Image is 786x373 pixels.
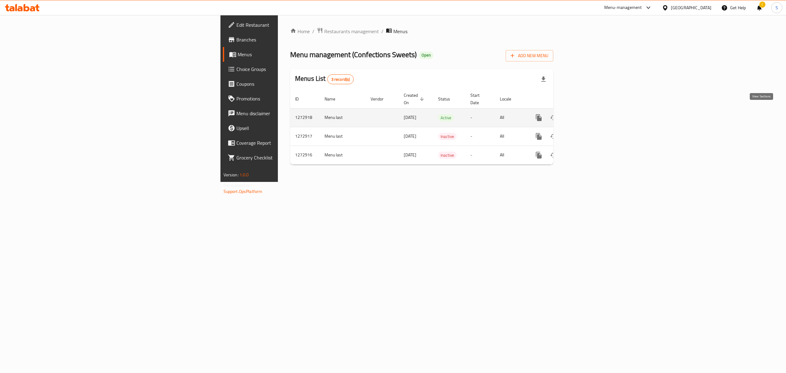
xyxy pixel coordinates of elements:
[223,18,352,32] a: Edit Restaurant
[290,48,417,61] span: Menu management ( Confections Sweets )
[236,154,347,161] span: Grocery Checklist
[465,146,495,164] td: -
[325,95,343,103] span: Name
[404,151,416,159] span: [DATE]
[223,77,352,91] a: Coupons
[438,95,458,103] span: Status
[500,95,519,103] span: Locale
[371,95,391,103] span: Vendor
[438,152,457,159] span: Inactive
[546,129,561,144] button: Change Status
[223,32,352,47] a: Branches
[295,95,307,103] span: ID
[495,127,527,146] td: All
[546,148,561,163] button: Change Status
[536,72,551,87] div: Export file
[381,28,383,35] li: /
[223,91,352,106] a: Promotions
[224,181,252,189] span: Get support on:
[531,129,546,144] button: more
[531,148,546,163] button: more
[236,21,347,29] span: Edit Restaurant
[393,28,407,35] span: Menus
[776,4,778,11] span: S
[438,133,457,140] span: Inactive
[236,124,347,132] span: Upsell
[236,65,347,73] span: Choice Groups
[527,90,595,108] th: Actions
[223,47,352,62] a: Menus
[470,92,488,106] span: Start Date
[290,27,553,35] nav: breadcrumb
[223,106,352,121] a: Menu disclaimer
[239,171,249,179] span: 1.0.0
[236,95,347,102] span: Promotions
[238,51,347,58] span: Menus
[236,36,347,43] span: Branches
[236,139,347,147] span: Coverage Report
[465,108,495,127] td: -
[224,187,263,195] a: Support.OpsPlatform
[465,127,495,146] td: -
[506,50,553,61] button: Add New Menu
[223,150,352,165] a: Grocery Checklist
[495,146,527,164] td: All
[404,132,416,140] span: [DATE]
[671,4,711,11] div: [GEOGRAPHIC_DATA]
[224,171,239,179] span: Version:
[546,110,561,125] button: Change Status
[327,74,354,84] div: Total records count
[223,62,352,77] a: Choice Groups
[328,77,354,82] span: 3 record(s)
[438,151,457,159] div: Inactive
[223,135,352,150] a: Coverage Report
[290,90,595,165] table: enhanced table
[419,52,433,59] div: Open
[438,114,454,121] span: Active
[223,121,352,135] a: Upsell
[236,80,347,88] span: Coupons
[511,52,548,60] span: Add New Menu
[419,53,433,58] span: Open
[236,110,347,117] span: Menu disclaimer
[531,110,546,125] button: more
[604,4,642,11] div: Menu-management
[404,92,426,106] span: Created On
[495,108,527,127] td: All
[295,74,354,84] h2: Menus List
[404,113,416,121] span: [DATE]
